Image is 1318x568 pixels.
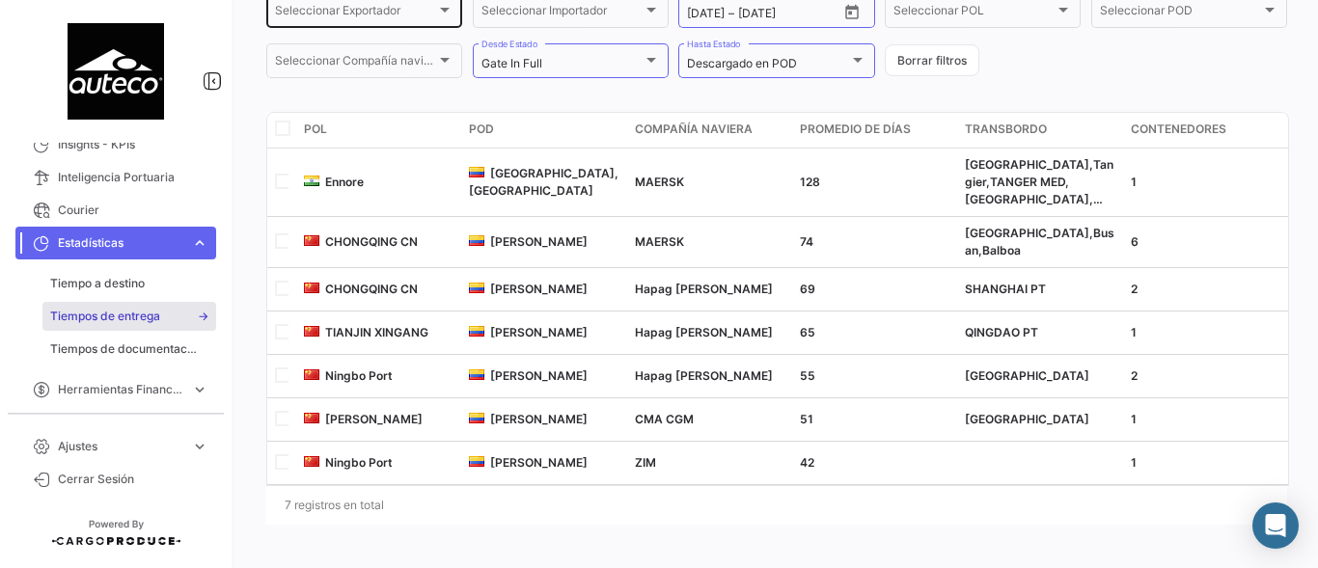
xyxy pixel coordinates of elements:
[1131,234,1139,249] span: 6
[1123,113,1288,148] datatable-header-cell: Contenedores
[1252,502,1299,549] div: Abrir Intercom Messenger
[627,113,792,148] datatable-header-cell: Compañía Naviera
[304,121,327,138] span: POL
[42,302,216,331] a: Tiempos de entrega
[490,455,588,470] span: [PERSON_NAME]
[325,234,418,249] span: CHONGQING CN
[738,7,810,20] input: Hasta
[965,226,1093,240] span: [GEOGRAPHIC_DATA],
[1131,121,1226,138] span: Contenedores
[325,412,423,426] span: [PERSON_NAME]
[982,243,1021,257] span: Balboa
[481,56,542,70] mat-select-trigger: Gate In Full
[58,234,183,252] span: Estadísticas
[325,282,418,296] span: CHONGQING CN
[635,121,753,138] span: Compañía Naviera
[800,412,813,426] span: 51
[58,169,208,186] span: Inteligencia Portuaria
[1131,412,1137,426] span: 1
[965,412,1089,426] span: [GEOGRAPHIC_DATA]
[965,121,1047,138] span: Transbordo
[635,175,684,189] span: MAERSK
[490,282,588,296] span: [PERSON_NAME]
[965,368,1089,383] span: [GEOGRAPHIC_DATA]
[15,161,216,194] a: Inteligencia Portuaria
[800,175,820,189] span: 128
[461,113,626,148] datatable-header-cell: POD
[1131,368,1138,383] span: 2
[687,56,797,70] mat-select-trigger: Descargado en POD
[800,455,814,470] span: 42
[957,113,1122,148] datatable-header-cell: Transbordo
[728,7,734,20] span: –
[325,368,393,383] span: Ningbo Port
[490,234,588,249] span: [PERSON_NAME]
[965,192,1103,224] span: [GEOGRAPHIC_DATA], [GEOGRAPHIC_DATA],
[965,157,1093,172] span: [GEOGRAPHIC_DATA],
[965,325,1038,339] span: QINGDAO PT
[42,269,216,298] a: Tiempo a destino
[266,481,1287,529] div: 7 registros en total
[481,7,643,20] span: Seleccionar Importador
[50,308,160,325] span: Tiempos de entrega
[635,325,773,339] span: Hapag Lloyd
[800,121,911,138] span: Promedio de días
[800,368,815,383] span: 55
[800,282,815,296] span: 69
[687,7,725,20] input: Desde
[1131,282,1138,296] span: 2
[296,113,461,148] datatable-header-cell: POL
[469,166,618,198] span: [GEOGRAPHIC_DATA], [GEOGRAPHIC_DATA]
[490,325,588,339] span: [PERSON_NAME]
[792,113,957,148] datatable-header-cell: Promedio de días
[325,175,364,189] span: Ennore
[325,325,428,339] span: TIANJIN XINGANG
[58,381,183,398] span: Herramientas Financieras
[58,471,208,488] span: Cerrar Sesión
[42,335,216,364] a: Tiempos de documentación
[893,7,1055,20] span: Seleccionar POL
[490,412,588,426] span: [PERSON_NAME]
[635,282,773,296] span: Hapag Lloyd
[1131,455,1137,470] span: 1
[68,23,164,120] img: 4e60ea66-e9d8-41bd-bd0e-266a1ab356ac.jpeg
[191,438,208,455] span: expand_more
[635,412,694,426] span: CMA CGM
[1100,7,1261,20] span: Seleccionar POD
[990,175,1069,189] span: TANGER MED,
[275,7,436,20] span: Seleccionar Exportador
[191,234,208,252] span: expand_more
[58,202,208,219] span: Courier
[885,44,979,76] button: Borrar filtros
[635,234,684,249] span: MAERSK
[800,234,813,249] span: 74
[50,275,145,292] span: Tiempo a destino
[15,128,216,161] a: Insights - KPIs
[635,455,656,470] span: ZIM
[325,455,393,470] span: Ningbo Port
[800,325,815,339] span: 65
[15,194,216,227] a: Courier
[275,57,436,70] span: Seleccionar Compañía naviera
[635,368,773,383] span: Hapag Lloyd
[469,121,494,138] span: POD
[490,368,588,383] span: [PERSON_NAME]
[58,438,183,455] span: Ajustes
[965,282,1046,296] span: SHANGHAI PT
[1131,325,1137,339] span: 1
[1131,175,1137,189] span: 1
[191,381,208,398] span: expand_more
[50,340,197,358] span: Tiempos de documentación
[58,136,208,153] span: Insights - KPIs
